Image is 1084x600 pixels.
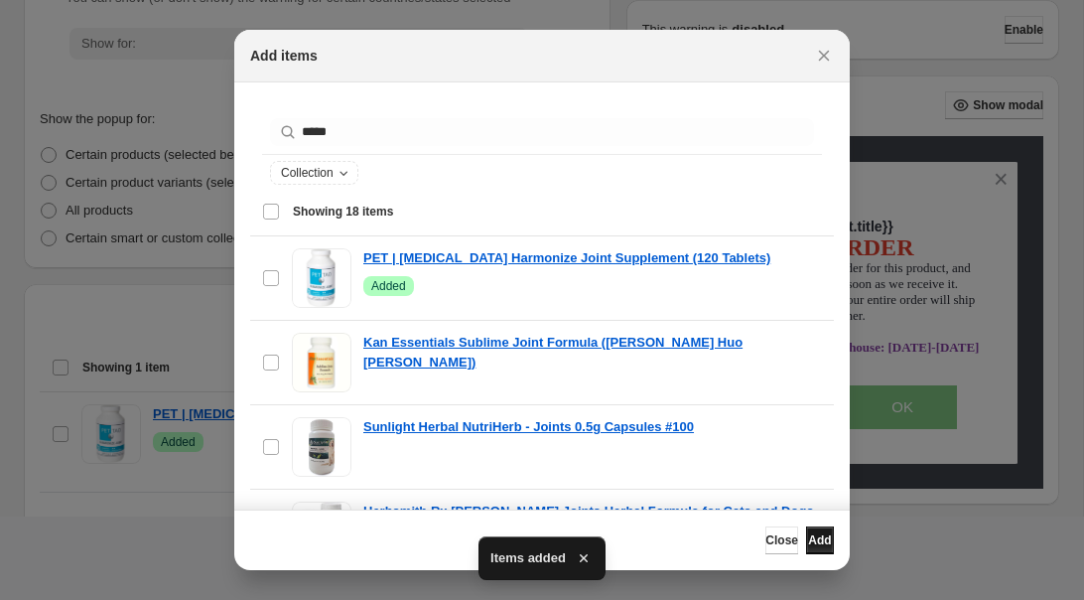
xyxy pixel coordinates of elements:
button: Close [765,526,798,554]
button: Add [806,526,834,554]
button: Close [810,42,838,70]
img: PET | TAO Harmonize Joint Supplement (120 Tablets) [293,248,350,308]
span: Close [765,532,798,548]
img: Sunlight Herbal NutriHerb - Joints 0.5g Capsules #100 [292,417,351,477]
span: Added [371,278,406,294]
span: Showing 18 items [293,204,393,220]
a: Sunlight Herbal NutriHerb - Joints 0.5g Capsules #100 [363,417,694,437]
button: Collection [271,162,357,184]
img: Kan Essentials Sublime Joint Formula (Xian Fang Huo Ming Yin) [293,333,350,392]
a: PET | [MEDICAL_DATA] Harmonize Joint Supplement (120 Tablets) [363,248,770,268]
img: Herbsmith Rx Angelica Harmonize Joints Herbal Formula for Cats and Dogs [294,502,348,561]
span: Add [808,532,831,548]
h2: Add items [250,46,318,66]
span: Collection [281,165,334,181]
span: Items added [490,548,566,568]
a: Kan Essentials Sublime Joint Formula ([PERSON_NAME] Huo [PERSON_NAME]) [363,333,822,373]
a: Herbsmith Rx [PERSON_NAME] Joints Herbal Formula for Cats and Dogs [363,502,814,522]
